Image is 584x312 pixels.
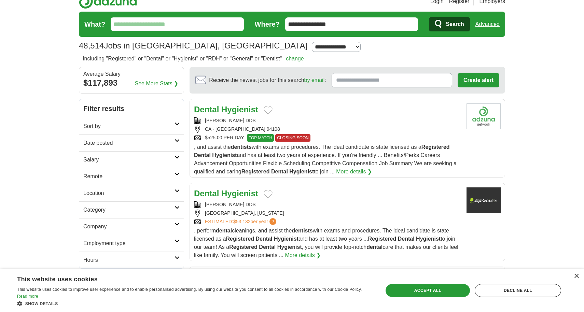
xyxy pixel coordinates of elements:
[386,284,470,297] div: Accept all
[194,189,258,198] a: Dental Hygienist
[271,169,288,174] strong: Dental
[194,228,458,258] span: , perform cleanings, and assist the with exams and procedures. The ideal candidate is state licen...
[286,56,304,61] a: change
[79,134,184,151] a: Date posted
[289,169,314,174] strong: Hygienist
[194,144,457,174] span: , and assist the with exams and procedures. The ideal candidate is state licensed as a and has at...
[79,40,104,52] span: 48,514
[221,189,258,198] strong: Hygienist
[83,223,175,231] h2: Company
[79,252,184,268] a: Hours
[475,284,561,297] div: Decline all
[366,244,383,250] strong: dental
[259,244,276,250] strong: Dental
[79,168,184,185] a: Remote
[446,17,464,31] span: Search
[83,156,175,164] h2: Salary
[83,172,175,181] h2: Remote
[247,134,274,142] span: TOP MATCH
[194,117,461,124] div: [PERSON_NAME] DDS
[17,294,38,299] a: Read more, opens a new window
[194,134,461,142] div: $525.00 PER DAY
[83,55,304,63] h2: including "Registered" or "Dental" or "Hygienist" or "RDH" or "General" or "Dentist"
[194,210,461,217] div: [GEOGRAPHIC_DATA], [US_STATE]
[83,206,175,214] h2: Category
[194,105,219,114] strong: Dental
[275,134,310,142] span: CLOSING SOON
[17,287,362,292] span: This website uses cookies to improve user experience and to enable personalised advertising. By u...
[194,189,219,198] strong: Dental
[212,152,237,158] strong: Hygienist
[205,218,278,225] a: ESTIMATED:$53,132per year?
[467,103,501,129] img: Company logo
[256,236,273,242] strong: Dental
[79,151,184,168] a: Salary
[83,71,180,77] div: Average Salary
[83,122,175,130] h2: Sort by
[221,105,258,114] strong: Hygienist
[336,168,372,176] a: More details ❯
[79,235,184,252] a: Employment type
[467,187,501,213] img: Company logo
[304,77,325,83] a: by email
[79,41,307,50] h1: Jobs in [GEOGRAPHIC_DATA], [GEOGRAPHIC_DATA]
[79,99,184,118] h2: Filter results
[25,301,58,306] span: Show details
[458,73,499,87] button: Create alert
[83,77,180,89] div: $117,893
[229,244,258,250] strong: Registered
[194,152,211,158] strong: Dental
[83,256,175,264] h2: Hours
[421,144,450,150] strong: Registered
[226,236,254,242] strong: Registered
[17,273,355,283] div: This website uses cookies
[368,236,397,242] strong: Registered
[475,17,500,31] a: Advanced
[79,185,184,201] a: Location
[194,126,461,133] div: CA - [GEOGRAPHIC_DATA] 94108
[574,274,579,279] div: Close
[292,228,312,233] strong: dentists
[79,218,184,235] a: Company
[83,139,175,147] h2: Date posted
[79,118,184,134] a: Sort by
[79,201,184,218] a: Category
[233,219,251,224] span: $53,132
[429,17,470,31] button: Search
[231,144,252,150] strong: dentists
[274,236,298,242] strong: Hygienist
[277,244,302,250] strong: Hygienist
[83,239,175,247] h2: Employment type
[194,201,461,208] div: [PERSON_NAME] DDS
[17,300,372,307] div: Show details
[83,189,175,197] h2: Location
[255,19,280,29] label: Where?
[269,218,276,225] span: ?
[135,80,179,88] a: See More Stats ❯
[194,105,258,114] a: Dental Hygienist
[264,106,273,114] button: Add to favorite jobs
[398,236,415,242] strong: Dental
[209,76,326,84] span: Receive the newest jobs for this search :
[416,236,441,242] strong: Hygienist
[285,251,321,259] a: More details ❯
[84,19,105,29] label: What?
[216,228,232,233] strong: dental
[241,169,270,174] strong: Registered
[264,190,273,198] button: Add to favorite jobs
